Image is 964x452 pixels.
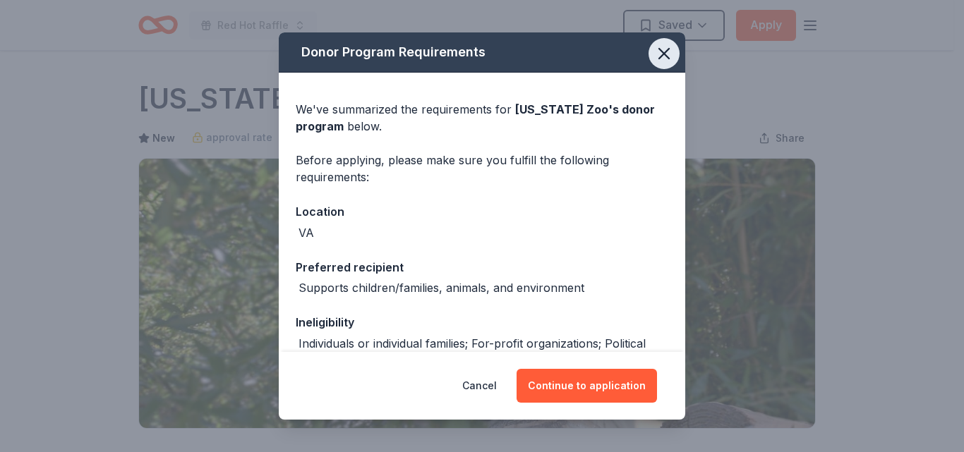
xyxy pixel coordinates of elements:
[296,313,668,331] div: Ineligibility
[462,369,497,403] button: Cancel
[296,152,668,185] div: Before applying, please make sure you fulfill the following requirements:
[296,258,668,276] div: Preferred recipient
[296,101,668,135] div: We've summarized the requirements for below.
[279,32,685,73] div: Donor Program Requirements
[299,335,668,369] div: Individuals or individual families; For-profit organizations; Political campaigns/fund-raisers.
[299,279,584,296] div: Supports children/families, animals, and environment
[296,202,668,221] div: Location
[299,224,314,241] div: VA
[517,369,657,403] button: Continue to application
